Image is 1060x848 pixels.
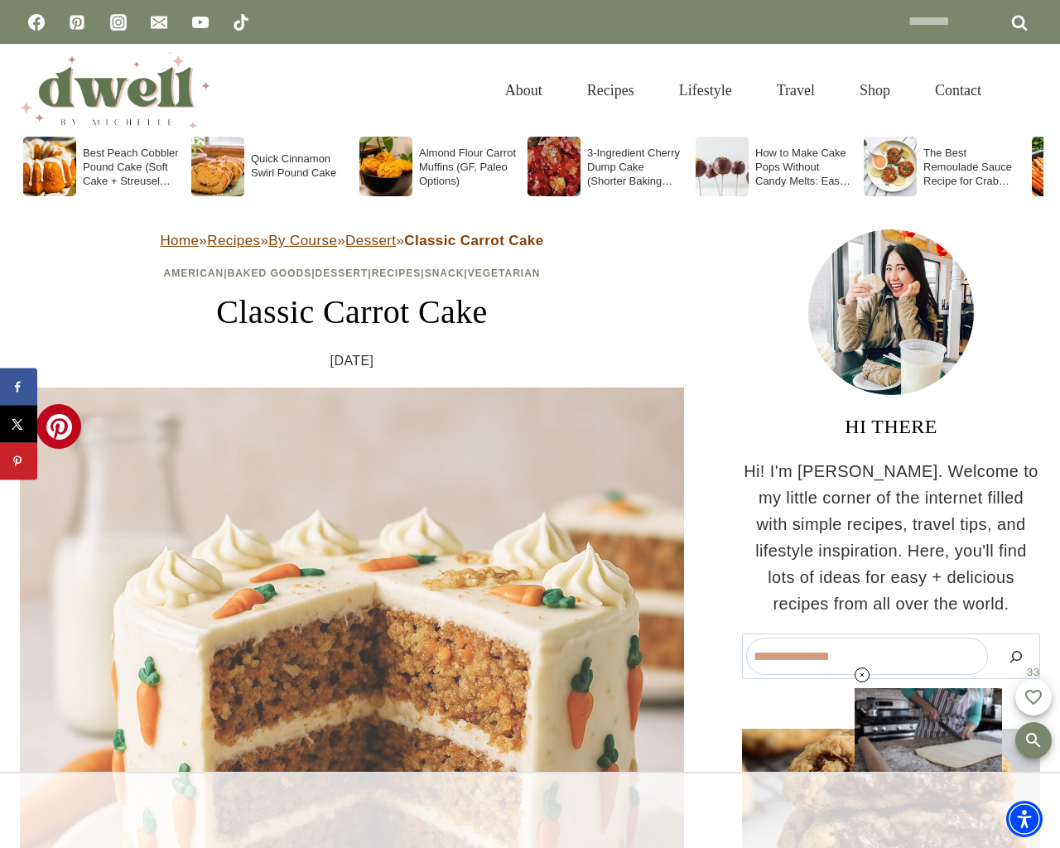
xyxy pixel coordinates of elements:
[160,233,199,248] a: Home
[468,267,541,279] a: Vegetarian
[483,64,565,118] a: About
[207,233,260,248] a: Recipes
[184,6,217,39] a: YouTube
[60,6,94,39] a: Pinterest
[330,350,374,372] time: [DATE]
[565,64,657,118] a: Recipes
[316,267,369,279] a: Dessert
[268,233,337,248] a: By Course
[742,696,1040,712] h5: FEATURED
[20,52,210,128] img: DWELL by michelle
[483,64,1004,118] nav: Primary Navigation
[164,267,541,279] span: | | | | |
[657,64,754,118] a: Lifestyle
[425,267,465,279] a: Snack
[742,412,1040,441] h3: HI THERE
[372,267,422,279] a: Recipes
[102,6,135,39] a: Instagram
[164,267,224,279] a: American
[20,287,684,337] h1: Classic Carrot Cake
[754,64,837,118] a: Travel
[1006,801,1043,837] div: Accessibility Menu
[20,6,53,39] a: Facebook
[142,6,176,39] a: Email
[160,233,543,248] span: » » » »
[345,233,396,248] a: Dessert
[224,6,258,39] a: TikTok
[404,233,543,248] strong: Classic Carrot Cake
[229,773,831,848] iframe: Advertisement
[837,64,913,118] a: Shop
[742,458,1040,617] p: Hi! I'm [PERSON_NAME]. Welcome to my little corner of the internet filled with simple recipes, tr...
[228,267,312,279] a: Baked Goods
[913,64,1004,118] a: Contact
